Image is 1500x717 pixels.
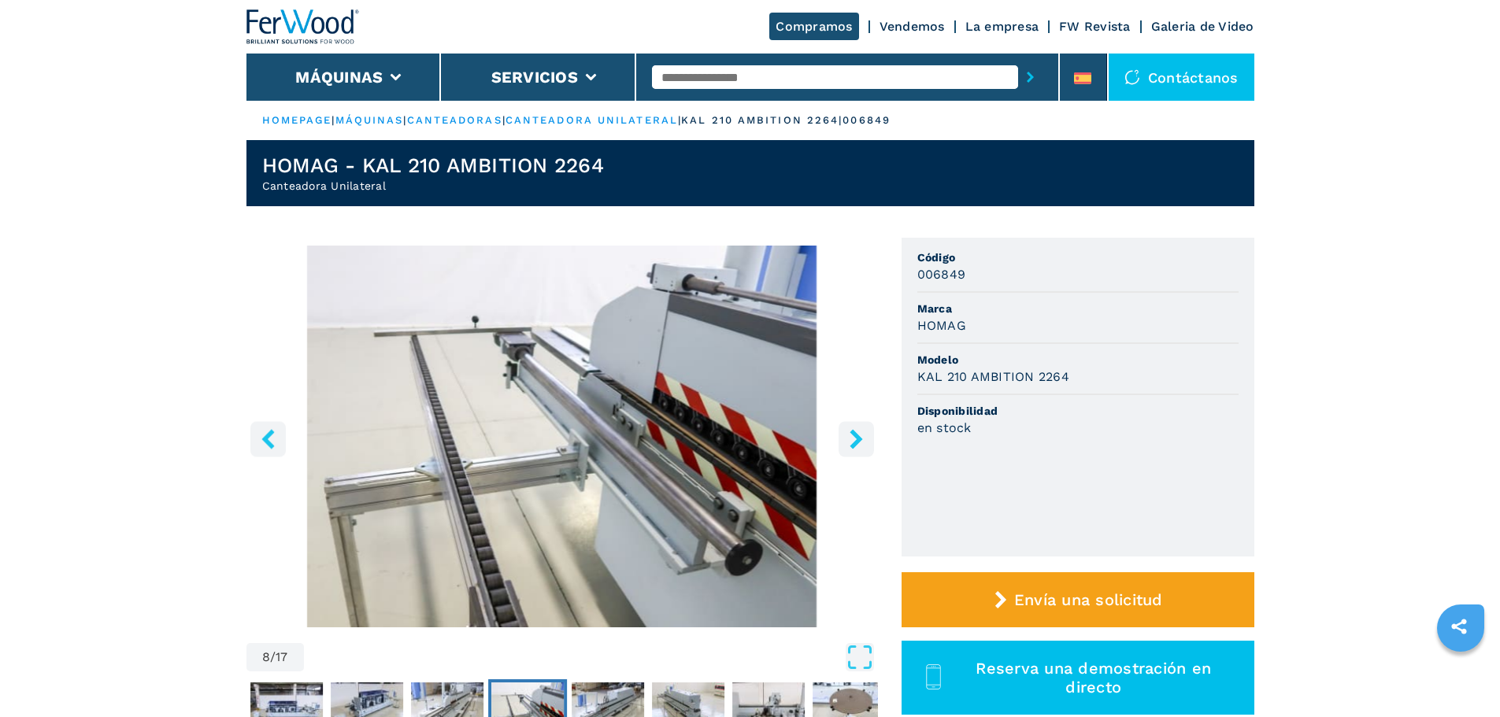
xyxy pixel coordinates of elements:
[917,352,1239,368] span: Modelo
[880,19,945,34] a: Vendemos
[902,641,1254,715] button: Reserva una demostración en directo
[246,246,878,627] img: Canteadora Unilateral HOMAG KAL 210 AMBITION 2264
[681,113,843,128] p: kal 210 ambition 2264 |
[965,19,1039,34] a: La empresa
[917,249,1239,265] span: Código
[262,114,332,126] a: HOMEPAGE
[917,419,972,437] h3: en stock
[917,301,1239,316] span: Marca
[502,114,506,126] span: |
[262,153,604,178] h1: HOMAG - KAL 210 AMBITION 2264
[491,68,578,87] button: Servicios
[917,316,966,334] h3: HOMAG
[951,659,1235,697] span: Reserva una demostración en directo
[1109,54,1254,101] div: Contáctanos
[917,403,1239,419] span: Disponibilidad
[246,9,360,44] img: Ferwood
[1124,69,1140,85] img: Contáctanos
[1018,59,1043,95] button: submit-button
[1059,19,1131,34] a: FW Revista
[1433,646,1488,705] iframe: Chat
[769,13,858,40] a: Compramos
[262,651,270,663] span: 8
[839,421,874,456] button: right-button
[250,421,286,456] button: left-button
[308,643,874,671] button: Open Fullscreen
[403,114,406,126] span: |
[331,114,335,126] span: |
[276,651,288,663] span: 17
[246,246,878,627] div: Go to Slide 8
[917,265,966,283] h3: 006849
[262,178,604,194] h2: Canteadora Unilateral
[902,572,1254,627] button: Envía una solicitud
[1014,590,1163,609] span: Envía una solicitud
[506,114,678,126] a: canteadora unilateral
[295,68,383,87] button: Máquinas
[270,651,276,663] span: /
[843,113,891,128] p: 006849
[678,114,681,126] span: |
[1439,607,1479,646] a: sharethis
[917,368,1069,386] h3: KAL 210 AMBITION 2264
[335,114,404,126] a: máquinas
[407,114,502,126] a: canteadoras
[1151,19,1254,34] a: Galeria de Video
